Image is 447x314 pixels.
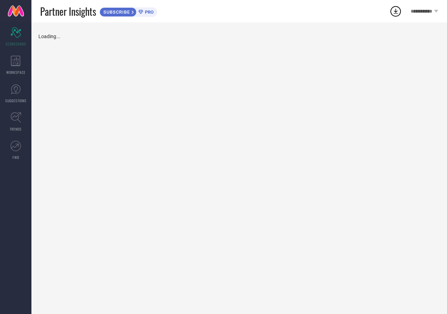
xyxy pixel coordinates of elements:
span: FWD [13,155,19,160]
span: Loading... [38,34,60,39]
span: TRENDS [10,126,22,132]
a: SUBSCRIBEPRO [100,6,157,17]
span: SUGGESTIONS [5,98,27,103]
div: Open download list [389,5,402,18]
span: PRO [143,9,154,15]
span: WORKSPACE [6,70,25,75]
span: SCORECARDS [6,41,26,47]
span: SUBSCRIBE [100,9,132,15]
span: Partner Insights [40,4,96,19]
